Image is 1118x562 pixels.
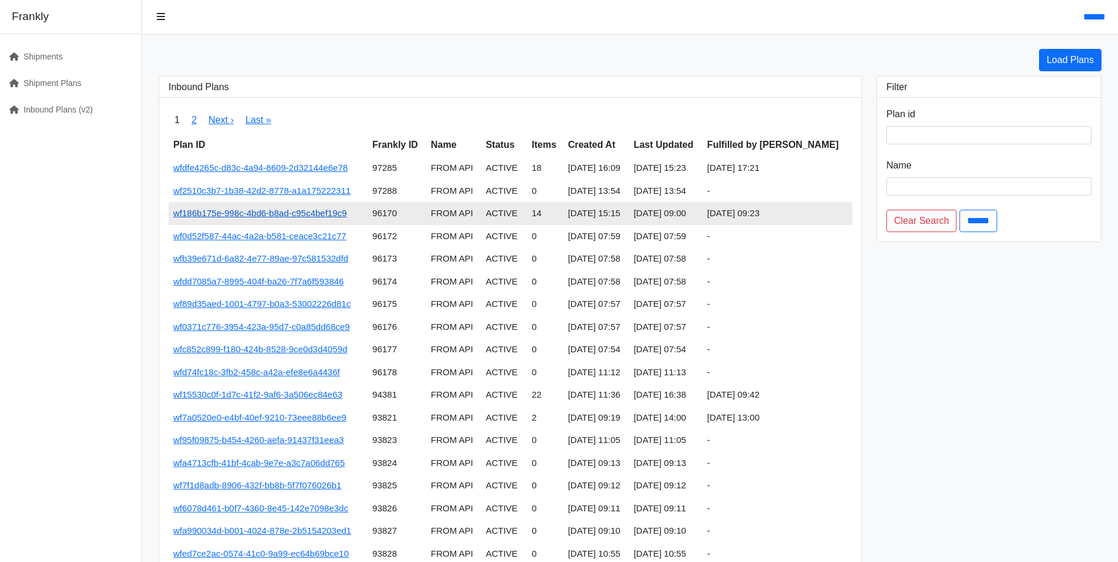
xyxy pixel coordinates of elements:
[629,247,703,270] td: [DATE] 07:58
[481,520,527,543] td: ACTIVE
[563,406,629,429] td: [DATE] 09:19
[173,231,347,241] a: wf0d52f587-44ac-4a2a-b581-ceace3c21c77
[368,157,426,180] td: 97285
[368,180,426,203] td: 97288
[703,133,852,157] th: Fulfilled by [PERSON_NAME]
[368,406,426,429] td: 93821
[563,157,629,180] td: [DATE] 16:09
[527,202,563,225] td: 14
[481,384,527,406] td: ACTIVE
[703,270,852,293] td: -
[563,270,629,293] td: [DATE] 07:58
[368,293,426,316] td: 96175
[481,406,527,429] td: ACTIVE
[426,247,481,270] td: FROM API
[703,338,852,361] td: -
[563,225,629,248] td: [DATE] 07:59
[527,497,563,520] td: 0
[527,133,563,157] th: Items
[173,344,347,354] a: wfc852c899-f180-424b-8528-9ce0d3d4059d
[173,322,349,332] a: wf0371c776-3954-423a-95d7-c0a85dd68ce9
[629,202,703,225] td: [DATE] 09:00
[629,270,703,293] td: [DATE] 07:58
[629,293,703,316] td: [DATE] 07:57
[173,186,351,196] a: wf2510c3b7-1b38-42d2-8778-a1a175222311
[629,497,703,520] td: [DATE] 09:11
[426,202,481,225] td: FROM API
[527,474,563,497] td: 0
[173,525,351,535] a: wfa990034d-b001-4024-878e-2b5154203ed1
[703,316,852,339] td: -
[426,157,481,180] td: FROM API
[629,474,703,497] td: [DATE] 09:12
[426,361,481,384] td: FROM API
[629,316,703,339] td: [DATE] 07:57
[703,247,852,270] td: -
[426,270,481,293] td: FROM API
[426,293,481,316] td: FROM API
[426,497,481,520] td: FROM API
[527,247,563,270] td: 0
[481,452,527,475] td: ACTIVE
[703,361,852,384] td: -
[629,180,703,203] td: [DATE] 13:54
[173,389,342,399] a: wf15530c0f-1d7c-41f2-9af6-3a506ec84e63
[368,316,426,339] td: 96176
[629,452,703,475] td: [DATE] 09:13
[173,367,340,377] a: wfd74fc18c-3fb2-458c-a42a-efe8e6a4436f
[563,133,629,157] th: Created At
[563,474,629,497] td: [DATE] 09:12
[481,157,527,180] td: ACTIVE
[368,133,426,157] th: Frankly ID
[629,406,703,429] td: [DATE] 14:00
[629,429,703,452] td: [DATE] 11:05
[886,107,915,121] label: Plan id
[527,157,563,180] td: 18
[368,225,426,248] td: 96172
[703,157,852,180] td: [DATE] 17:21
[481,247,527,270] td: ACTIVE
[629,338,703,361] td: [DATE] 07:54
[368,338,426,361] td: 96177
[481,270,527,293] td: ACTIVE
[368,452,426,475] td: 93824
[173,548,349,558] a: wfed7ce2ac-0574-41c0-9a99-ec64b69bce10
[481,338,527,361] td: ACTIVE
[703,180,852,203] td: -
[703,293,852,316] td: -
[629,133,703,157] th: Last Updated
[703,406,852,429] td: [DATE] 13:00
[527,452,563,475] td: 0
[527,293,563,316] td: 0
[368,247,426,270] td: 96173
[1039,49,1101,71] a: Load Plans
[527,520,563,543] td: 0
[527,316,563,339] td: 0
[173,299,351,309] a: wf89d35aed-1001-4797-b0a3-53002226d81c
[173,503,348,513] a: wf6078d461-b0f7-4360-8e45-142e7098e3dc
[426,338,481,361] td: FROM API
[481,429,527,452] td: ACTIVE
[886,81,1091,92] h3: Filter
[169,81,852,92] h3: Inbound Plans
[703,452,852,475] td: -
[886,158,912,173] label: Name
[368,270,426,293] td: 96174
[629,520,703,543] td: [DATE] 09:10
[169,107,186,133] span: 1
[426,406,481,429] td: FROM API
[173,208,347,218] a: wf186b175e-998c-4bd6-b8ad-c95c4bef19c9
[173,253,348,263] a: wfb39e671d-6a82-4e77-89ae-97c581532dfd
[192,115,197,125] a: 2
[629,157,703,180] td: [DATE] 15:23
[703,429,852,452] td: -
[169,107,852,133] nav: pager
[527,429,563,452] td: 0
[563,361,629,384] td: [DATE] 11:12
[629,225,703,248] td: [DATE] 07:59
[481,133,527,157] th: Status
[368,384,426,406] td: 94381
[481,361,527,384] td: ACTIVE
[481,316,527,339] td: ACTIVE
[169,133,368,157] th: Plan ID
